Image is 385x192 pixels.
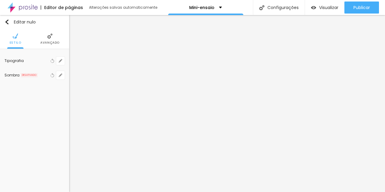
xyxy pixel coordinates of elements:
iframe: Editor [69,15,385,192]
font: Editar nulo [14,19,36,25]
font: Visualizar [319,5,338,11]
font: Estilo [10,40,21,45]
img: Ícone [259,5,264,10]
img: Ícone [5,20,9,24]
button: Publicar [344,2,379,14]
button: Visualizar [305,2,344,14]
font: Alterações salvas automaticamente [89,5,157,10]
font: Tipografia [5,58,24,63]
img: view-1.svg [311,5,316,10]
img: Ícone [13,33,18,39]
font: Configurações [267,5,299,11]
font: Publicar [353,5,370,11]
font: Sombra [5,73,20,78]
font: DESATIVADO [22,73,36,77]
font: Avançado [40,40,60,45]
font: Editor de páginas [44,5,83,11]
img: Ícone [47,33,53,39]
font: Mini-ensaio [189,5,214,11]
